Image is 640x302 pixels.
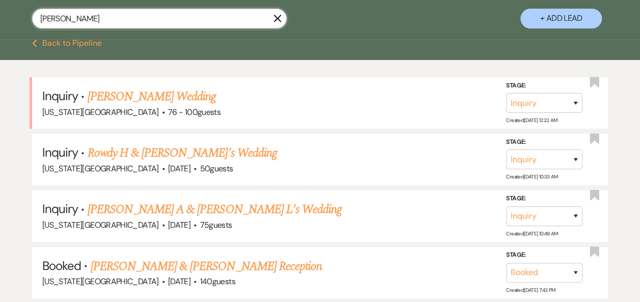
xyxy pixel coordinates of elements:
[32,39,102,47] button: Back to Pipeline
[506,173,558,180] span: Created: [DATE] 10:33 AM
[90,257,322,276] a: [PERSON_NAME] & [PERSON_NAME] Reception
[200,163,233,174] span: 50 guests
[506,250,582,261] label: Stage:
[520,9,602,28] button: + Add Lead
[88,200,342,219] a: [PERSON_NAME] A & [PERSON_NAME] L's Wedding
[42,107,159,117] span: [US_STATE][GEOGRAPHIC_DATA]
[42,144,78,160] span: Inquiry
[42,276,159,287] span: [US_STATE][GEOGRAPHIC_DATA]
[506,287,555,293] span: Created: [DATE] 7:43 PM
[168,276,190,287] span: [DATE]
[88,144,277,162] a: Rowdy H & [PERSON_NAME]'s Wedding
[200,276,235,287] span: 140 guests
[506,117,557,124] span: Created: [DATE] 12:22 AM
[88,87,216,106] a: [PERSON_NAME] Wedding
[42,220,159,230] span: [US_STATE][GEOGRAPHIC_DATA]
[168,163,190,174] span: [DATE]
[42,258,81,274] span: Booked
[168,107,220,117] span: 76 - 100 guests
[506,193,582,204] label: Stage:
[200,220,232,230] span: 75 guests
[32,9,287,28] input: Search by name, event date, email address or phone number
[506,230,558,236] span: Created: [DATE] 10:49 AM
[506,137,582,148] label: Stage:
[42,88,78,104] span: Inquiry
[42,201,78,217] span: Inquiry
[506,80,582,91] label: Stage:
[168,220,190,230] span: [DATE]
[42,163,159,174] span: [US_STATE][GEOGRAPHIC_DATA]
